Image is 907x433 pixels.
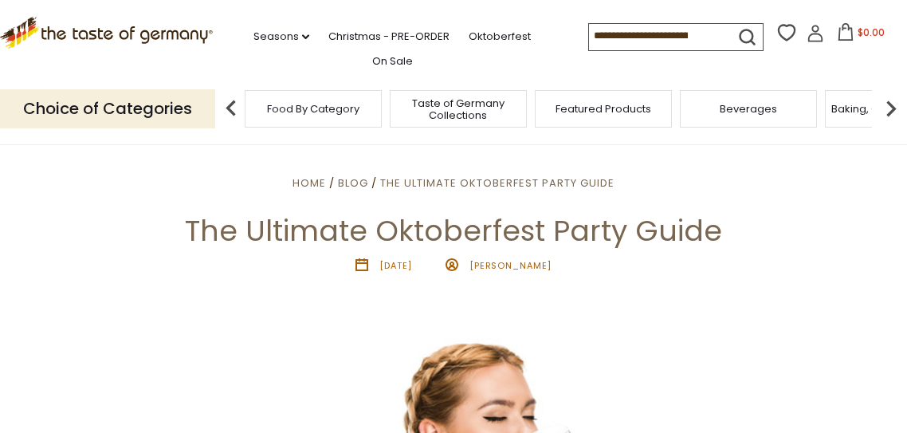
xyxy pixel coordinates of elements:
a: Christmas - PRE-ORDER [328,28,450,45]
a: Seasons [253,28,309,45]
span: $0.00 [858,26,885,39]
time: [DATE] [379,259,412,272]
img: previous arrow [215,93,247,124]
a: Home [293,175,326,191]
a: On Sale [372,53,413,70]
span: [PERSON_NAME] [469,259,552,272]
img: next arrow [875,93,907,124]
a: Beverages [720,103,777,115]
a: Blog [338,175,368,191]
a: Oktoberfest [469,28,531,45]
a: Taste of Germany Collections [395,97,522,121]
a: The Ultimate Oktoberfest Party Guide [380,175,614,191]
a: Featured Products [556,103,651,115]
a: Food By Category [267,103,359,115]
button: $0.00 [827,23,895,47]
h1: The Ultimate Oktoberfest Party Guide [49,213,858,249]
